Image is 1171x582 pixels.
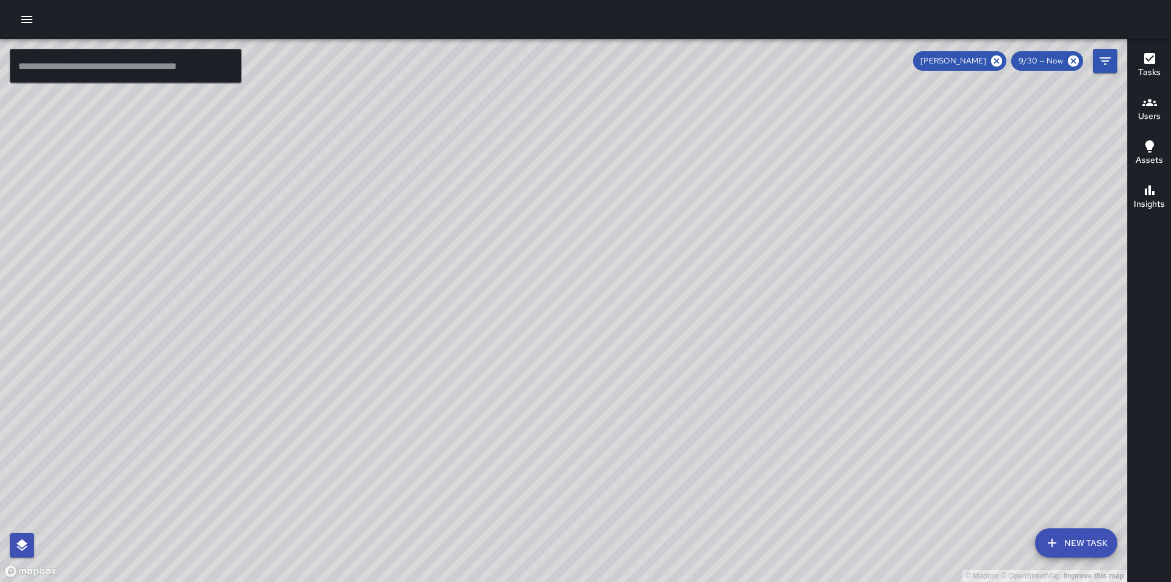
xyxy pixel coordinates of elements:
button: Assets [1128,132,1171,176]
h6: Users [1138,110,1161,123]
h6: Insights [1134,198,1165,211]
div: 9/30 — Now [1011,51,1083,71]
button: Filters [1093,49,1117,73]
h6: Assets [1136,154,1163,167]
button: Insights [1128,176,1171,220]
button: New Task [1035,528,1117,558]
button: Users [1128,88,1171,132]
div: [PERSON_NAME] [913,51,1006,71]
span: 9/30 — Now [1011,55,1070,67]
button: Tasks [1128,44,1171,88]
span: [PERSON_NAME] [913,55,994,67]
h6: Tasks [1138,66,1161,79]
